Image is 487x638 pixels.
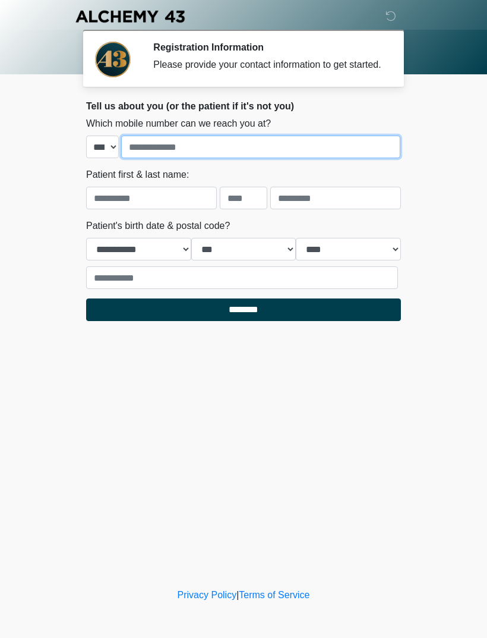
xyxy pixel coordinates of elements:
img: Alchemy 43 Logo [74,9,186,24]
a: | [236,590,239,600]
label: Which mobile number can we reach you at? [86,117,271,131]
h2: Tell us about you (or the patient if it's not you) [86,100,401,112]
a: Privacy Policy [178,590,237,600]
h2: Registration Information [153,42,383,53]
a: Terms of Service [239,590,309,600]
label: Patient first & last name: [86,168,189,182]
div: Please provide your contact information to get started. [153,58,383,72]
label: Patient's birth date & postal code? [86,219,230,233]
img: Agent Avatar [95,42,131,77]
